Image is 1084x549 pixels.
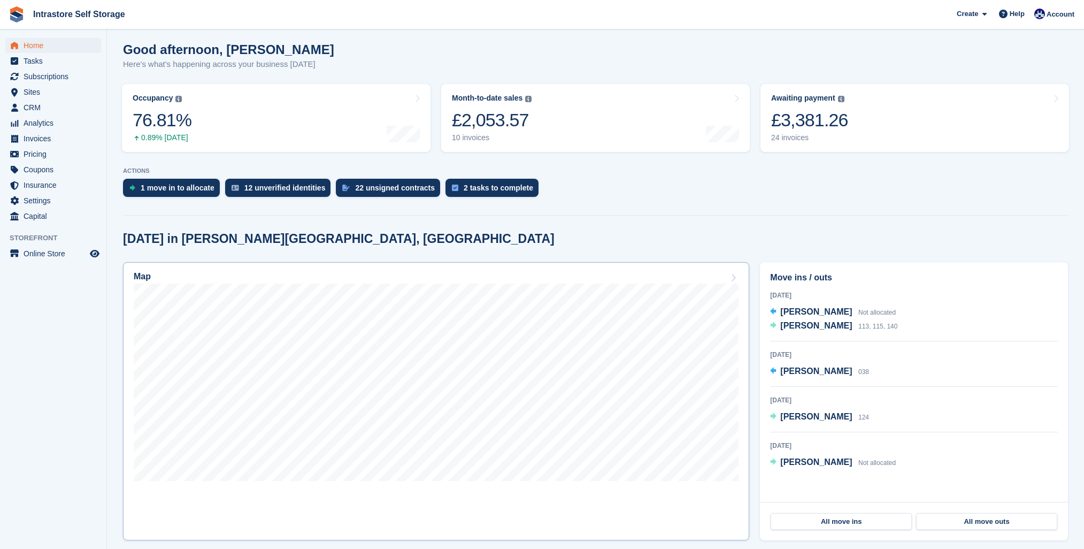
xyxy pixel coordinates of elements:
[29,5,129,23] a: Intrastore Self Storage
[24,131,88,146] span: Invoices
[24,116,88,131] span: Analytics
[957,9,978,19] span: Create
[342,185,350,191] img: contract_signature_icon-13c848040528278c33f63329250d36e43548de30e8caae1d1a13099fd9432cc5.svg
[1010,9,1025,19] span: Help
[225,179,336,202] a: 12 unverified identities
[452,94,522,103] div: Month-to-date sales
[5,116,101,131] a: menu
[24,54,88,68] span: Tasks
[780,412,852,421] span: [PERSON_NAME]
[232,185,239,191] img: verify_identity-adf6edd0f0f0b5bbfe63781bf79b02c33cf7c696d77639b501bdc392416b5a36.svg
[770,319,897,333] a: [PERSON_NAME] 113, 115, 140
[1047,9,1074,20] span: Account
[858,309,896,316] span: Not allocated
[5,209,101,224] a: menu
[122,84,430,152] a: Occupancy 76.81% 0.89% [DATE]
[123,42,334,57] h1: Good afternoon, [PERSON_NAME]
[5,38,101,53] a: menu
[123,179,225,202] a: 1 move in to allocate
[123,58,334,71] p: Here's what's happening across your business [DATE]
[24,100,88,115] span: CRM
[24,162,88,177] span: Coupons
[9,6,25,22] img: stora-icon-8386f47178a22dfd0bd8f6a31ec36ba5ce8667c1dd55bd0f319d3a0aa187defe.svg
[133,133,191,142] div: 0.89% [DATE]
[858,459,896,467] span: Not allocated
[858,414,869,421] span: 124
[134,272,151,281] h2: Map
[5,100,101,115] a: menu
[858,368,869,376] span: 038
[525,96,532,102] img: icon-info-grey-7440780725fd019a000dd9b08b2336e03edf1995a4989e88bcd33f0948082b44.svg
[770,306,896,319] a: [PERSON_NAME] Not allocated
[123,167,1068,174] p: ACTIONS
[770,395,1058,405] div: [DATE]
[355,184,435,192] div: 22 unsigned contracts
[24,178,88,193] span: Insurance
[5,246,101,261] a: menu
[770,271,1058,284] h2: Move ins / outs
[770,441,1058,451] div: [DATE]
[5,54,101,68] a: menu
[770,365,869,379] a: [PERSON_NAME] 038
[771,109,848,131] div: £3,381.26
[133,94,173,103] div: Occupancy
[123,232,555,246] h2: [DATE] in [PERSON_NAME][GEOGRAPHIC_DATA], [GEOGRAPHIC_DATA]
[838,96,844,102] img: icon-info-grey-7440780725fd019a000dd9b08b2336e03edf1995a4989e88bcd33f0948082b44.svg
[5,85,101,100] a: menu
[244,184,326,192] div: 12 unverified identities
[770,350,1058,360] div: [DATE]
[441,84,750,152] a: Month-to-date sales £2,053.57 10 invoices
[129,185,135,191] img: move_ins_to_allocate_icon-fdf77a2bb77ea45bf5b3d319d69a93e2d87916cf1d5bf7949dd705db3b84f3ca.svg
[24,69,88,84] span: Subscriptions
[771,513,912,530] a: All move ins
[770,456,896,470] a: [PERSON_NAME] Not allocated
[5,147,101,162] a: menu
[5,162,101,177] a: menu
[858,323,897,330] span: 113, 115, 140
[24,209,88,224] span: Capital
[24,38,88,53] span: Home
[5,69,101,84] a: menu
[916,513,1057,530] a: All move outs
[452,185,458,191] img: task-75834270c22a3079a89374b754ae025e5fb1db73e45f91037f5363f120a921f8.svg
[5,131,101,146] a: menu
[5,178,101,193] a: menu
[771,133,848,142] div: 24 invoices
[1034,9,1045,19] img: Mathew Tremewan
[10,233,106,243] span: Storefront
[24,85,88,100] span: Sites
[780,367,852,376] span: [PERSON_NAME]
[770,291,1058,300] div: [DATE]
[133,109,191,131] div: 76.81%
[770,410,869,424] a: [PERSON_NAME] 124
[780,457,852,467] span: [PERSON_NAME]
[88,247,101,260] a: Preview store
[780,307,852,316] span: [PERSON_NAME]
[780,321,852,330] span: [PERSON_NAME]
[760,84,1069,152] a: Awaiting payment £3,381.26 24 invoices
[175,96,182,102] img: icon-info-grey-7440780725fd019a000dd9b08b2336e03edf1995a4989e88bcd33f0948082b44.svg
[336,179,445,202] a: 22 unsigned contracts
[123,262,749,540] a: Map
[141,184,214,192] div: 1 move in to allocate
[5,193,101,208] a: menu
[464,184,533,192] div: 2 tasks to complete
[445,179,544,202] a: 2 tasks to complete
[24,246,88,261] span: Online Store
[452,109,532,131] div: £2,053.57
[452,133,532,142] div: 10 invoices
[771,94,835,103] div: Awaiting payment
[24,193,88,208] span: Settings
[24,147,88,162] span: Pricing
